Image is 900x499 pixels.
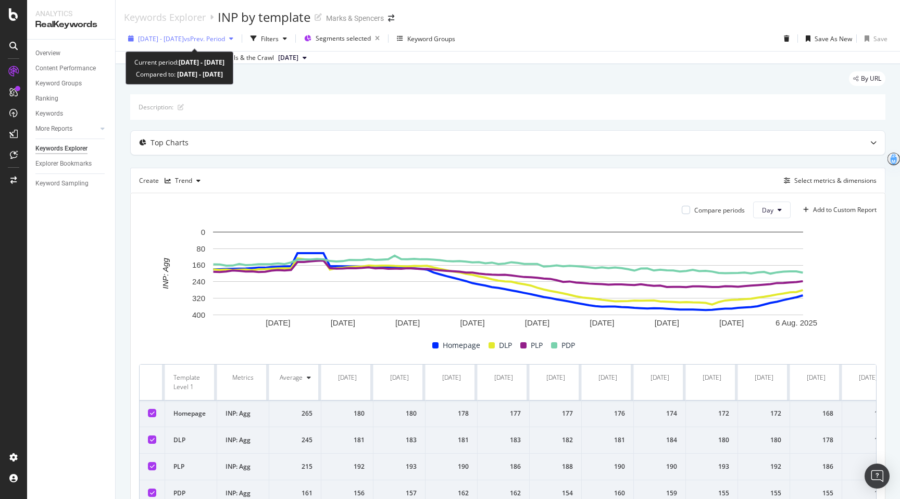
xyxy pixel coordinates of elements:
[35,158,108,169] a: Explorer Bookmarks
[561,339,575,352] span: PDP
[280,373,303,382] div: Average
[590,489,625,498] div: 160
[176,70,223,79] b: [DATE] - [DATE]
[124,11,206,23] a: Keywords Explorer
[499,339,512,352] span: DLP
[134,56,224,68] div: Current period:
[780,174,877,187] button: Select metrics & dimensions
[165,454,217,480] td: PLP
[35,108,63,119] div: Keywords
[278,409,312,418] div: 265
[139,103,173,111] div: Description:
[390,373,409,382] div: [DATE]
[139,172,205,189] div: Create
[35,48,108,59] a: Overview
[798,462,833,471] div: 186
[651,373,669,382] div: [DATE]
[642,435,677,445] div: 184
[486,435,521,445] div: 183
[124,30,238,47] button: [DATE] - [DATE]vsPrev. Period
[218,8,310,26] div: INP by template
[382,462,417,471] div: 193
[35,19,107,31] div: RealKeywords
[859,373,878,382] div: [DATE]
[35,178,108,189] a: Keyword Sampling
[35,143,108,154] a: Keywords Explorer
[546,373,565,382] div: [DATE]
[494,373,513,382] div: [DATE]
[642,409,677,418] div: 174
[642,462,677,471] div: 190
[802,30,852,47] button: Save As New
[851,489,885,498] div: 152
[35,93,58,104] div: Ranking
[192,294,205,303] text: 320
[246,30,291,47] button: Filters
[851,409,885,418] div: 167
[316,34,371,43] span: Segments selected
[694,489,729,498] div: 155
[598,373,617,382] div: [DATE]
[192,310,205,319] text: 400
[326,13,384,23] div: Marks & Spencers
[35,63,108,74] a: Content Performance
[434,462,469,471] div: 190
[798,489,833,498] div: 155
[642,489,677,498] div: 159
[798,409,833,418] div: 168
[694,435,729,445] div: 180
[538,435,573,445] div: 182
[35,78,82,89] div: Keyword Groups
[746,462,781,471] div: 192
[217,454,269,480] td: INP: Agg
[590,409,625,418] div: 176
[136,68,223,80] div: Compared to:
[851,435,885,445] div: 175
[217,427,269,454] td: INP: Agg
[590,319,614,328] text: [DATE]
[382,435,417,445] div: 183
[719,319,744,328] text: [DATE]
[434,435,469,445] div: 181
[165,427,217,454] td: DLP
[538,409,573,418] div: 177
[330,462,365,471] div: 192
[35,48,60,59] div: Overview
[753,202,791,218] button: Day
[300,30,384,47] button: Segments selected
[694,206,745,215] div: Compare periods
[703,373,721,382] div: [DATE]
[851,462,885,471] div: 184
[694,409,729,418] div: 172
[217,401,269,427] td: INP: Agg
[443,339,480,352] span: Homepage
[799,202,877,218] button: Add to Custom Report
[330,409,365,418] div: 180
[655,319,679,328] text: [DATE]
[486,462,521,471] div: 186
[35,63,96,74] div: Content Performance
[139,227,877,331] svg: A chart.
[538,462,573,471] div: 188
[278,435,312,445] div: 245
[393,30,459,47] button: Keyword Groups
[35,8,107,19] div: Analytics
[746,489,781,498] div: 155
[388,15,394,22] div: arrow-right-arrow-left
[590,462,625,471] div: 190
[755,373,773,382] div: [DATE]
[165,401,217,427] td: Homepage
[815,34,852,43] div: Save As New
[861,76,881,82] span: By URL
[860,30,888,47] button: Save
[274,52,311,64] button: [DATE]
[201,228,205,236] text: 0
[338,373,357,382] div: [DATE]
[538,489,573,498] div: 154
[196,244,205,253] text: 80
[434,409,469,418] div: 178
[486,489,521,498] div: 162
[278,462,312,471] div: 215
